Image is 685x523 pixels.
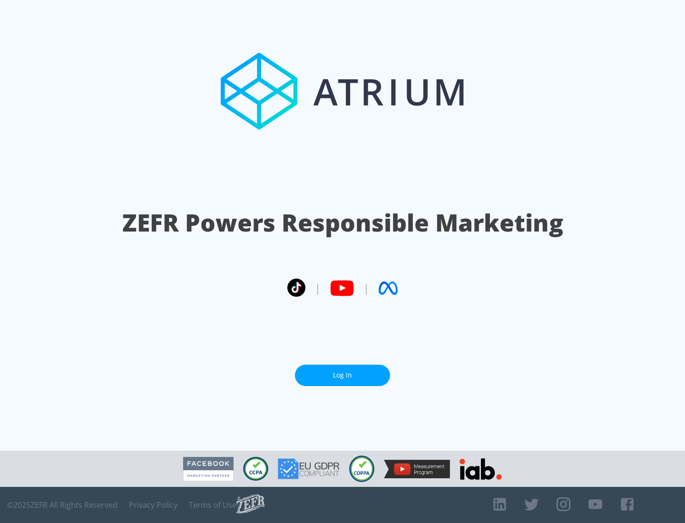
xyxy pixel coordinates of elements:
img: IAB [460,458,502,480]
span: | [315,281,321,295]
img: YouTube Measurement Program [384,460,450,478]
img: GDPR Compliant [278,458,340,479]
span: © 2025 ZEFR All Rights Reserved [7,500,117,510]
img: Facebook Marketing Partner [183,457,234,481]
a: Terms of Use [189,500,236,510]
img: COPPA Compliant [349,455,374,482]
span: | [363,281,369,295]
img: CCPA Compliant [243,457,268,481]
a: Log In [295,365,390,386]
h1: ZEFR Powers Responsible Marketing [122,206,563,239]
a: Privacy Policy [129,500,177,510]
